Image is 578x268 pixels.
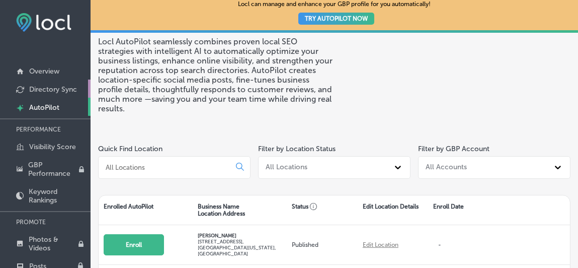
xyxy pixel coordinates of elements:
[198,233,282,239] p: [PERSON_NAME]
[104,234,164,255] button: Enroll
[287,195,358,225] div: Status
[266,163,307,172] div: All Locations
[29,235,78,252] p: Photos & Videos
[238,1,431,29] p: Locl can manage and enhance your GBP profile for you automatically!
[418,145,489,153] label: Filter by GBP Account
[198,239,276,257] label: [STREET_ADDRESS] , [GEOGRAPHIC_DATA][US_STATE], [GEOGRAPHIC_DATA]
[29,143,76,151] p: Visibility Score
[29,85,77,94] p: Directory Sync
[29,67,59,76] p: Overview
[98,145,162,153] label: Quick Find Location
[193,195,287,225] div: Business Name Location Address
[298,13,374,25] button: TRY AUTOPILOT NOW
[16,13,71,32] img: fda3e92497d09a02dc62c9cd864e3231.png
[358,195,429,225] div: Edit Location Details
[426,163,467,172] div: All Accounts
[28,161,78,178] p: GBP Performance
[381,22,570,128] iframe: Locl: AutoPilot Overview
[98,37,335,113] h3: Locl AutoPilot seamlessly combines proven local SEO strategies with intelligent AI to automatical...
[292,241,353,248] p: Published
[105,163,228,172] input: All Locations
[29,187,86,205] p: Keyword Rankings
[429,195,500,225] div: Enroll Date
[99,195,193,225] div: Enrolled AutoPilot
[363,241,398,248] a: Edit Location
[258,145,336,153] label: Filter by Location Status
[433,234,456,256] p: -
[29,103,59,112] p: AutoPilot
